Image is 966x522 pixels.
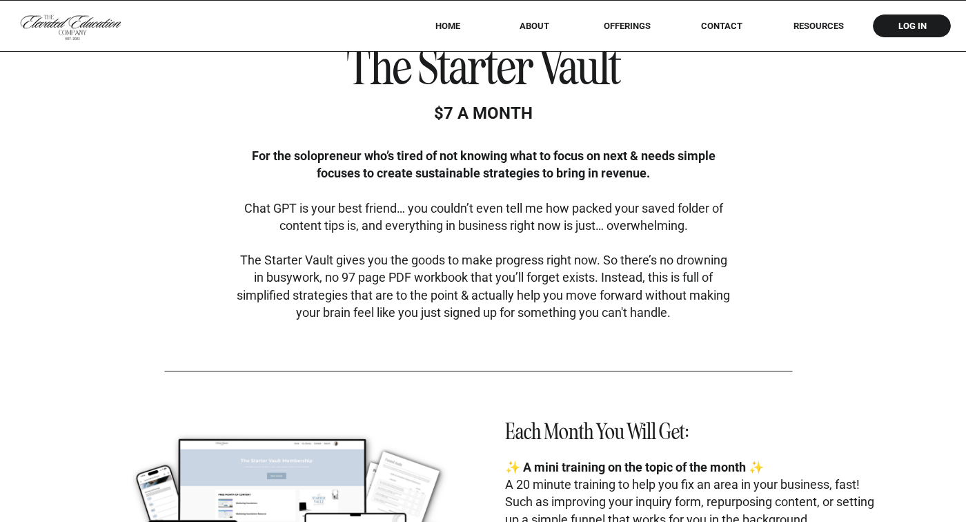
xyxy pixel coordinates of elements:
b: For the solopreneur who’s tired of not knowing what to focus on next & needs simple focuses to cr... [252,148,716,180]
b: ✨ A mini training on the topic of the month ✨ [505,460,764,474]
a: offerings [584,21,670,31]
a: HOME [417,21,478,31]
h2: The Starter Vault [267,44,700,75]
h3: Each Month You Will Get: [505,420,803,438]
a: log in [885,21,939,31]
a: About [510,21,559,31]
p: $7 a month [424,104,542,122]
p: Chat GPT is your best friend… you couldn’t even tell me how packed your saved folder of content t... [235,147,732,322]
a: Contact [691,21,752,31]
a: RESOURCES [774,21,862,31]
